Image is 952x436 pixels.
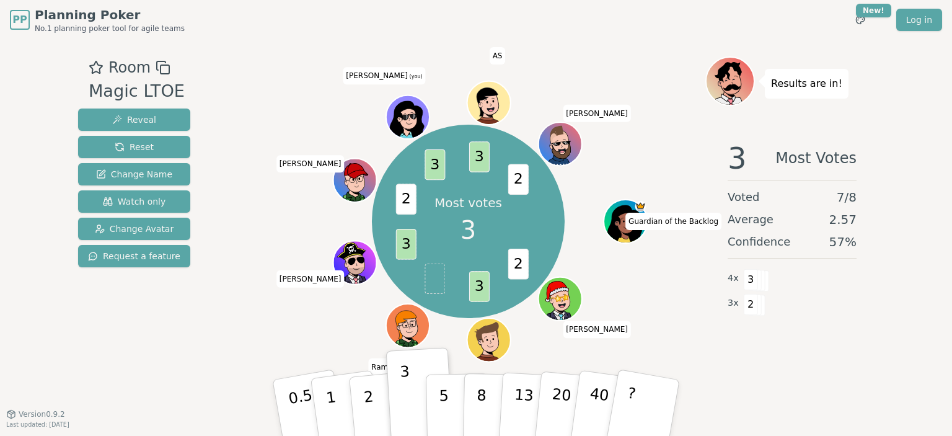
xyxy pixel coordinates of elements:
span: Click to change your name [625,213,721,230]
span: Watch only [103,195,166,208]
a: Log in [896,9,942,31]
span: 2 [744,294,758,315]
span: Click to change your name [490,47,506,65]
span: Click to change your name [563,105,631,122]
button: Change Name [78,163,190,185]
span: Click to change your name [563,321,631,338]
button: Watch only [78,190,190,213]
span: 3 [744,269,758,290]
span: Average [728,211,773,228]
span: Click to change your name [343,67,425,84]
button: Change Avatar [78,218,190,240]
span: Room [108,56,151,79]
span: Confidence [728,233,790,251]
span: Change Name [96,168,172,180]
span: Click to change your name [276,270,345,288]
button: Request a feature [78,245,190,267]
span: Guardian of the Backlog is the host [635,201,646,212]
span: Reset [115,141,154,153]
span: 2 [508,164,529,195]
span: 3 [461,211,476,249]
span: 3 [396,229,416,260]
div: Magic LTOE [89,79,185,104]
span: No.1 planning poker tool for agile teams [35,24,185,33]
span: 3 [469,271,490,302]
span: 2.57 [829,211,857,228]
span: 4 x [728,272,739,285]
span: PP [12,12,27,27]
span: 3 [469,141,490,172]
span: Reveal [112,113,156,126]
span: Version 0.9.2 [19,409,65,419]
span: Click to change your name [276,155,345,172]
span: 57 % [829,233,857,251]
span: Click to change your name [368,358,400,376]
span: Last updated: [DATE] [6,421,69,428]
button: New! [849,9,871,31]
p: Results are in! [771,75,842,92]
span: 2 [508,249,529,280]
span: Voted [728,189,760,206]
button: Click to change your avatar [387,97,428,138]
button: Reveal [78,109,190,131]
div: New! [856,4,891,17]
span: (you) [408,74,423,79]
span: 3 [425,149,446,180]
p: 3 [400,363,413,430]
span: Most Votes [775,143,857,173]
span: 7 / 8 [837,189,857,206]
span: Change Avatar [95,223,174,235]
p: Most votes [434,194,502,211]
span: 2 [396,184,416,215]
button: Reset [78,136,190,158]
span: Request a feature [88,250,180,262]
span: 3 [728,143,747,173]
button: Add as favourite [89,56,104,79]
span: 3 x [728,296,739,310]
button: Version0.9.2 [6,409,65,419]
a: PPPlanning PokerNo.1 planning poker tool for agile teams [10,6,185,33]
span: Planning Poker [35,6,185,24]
